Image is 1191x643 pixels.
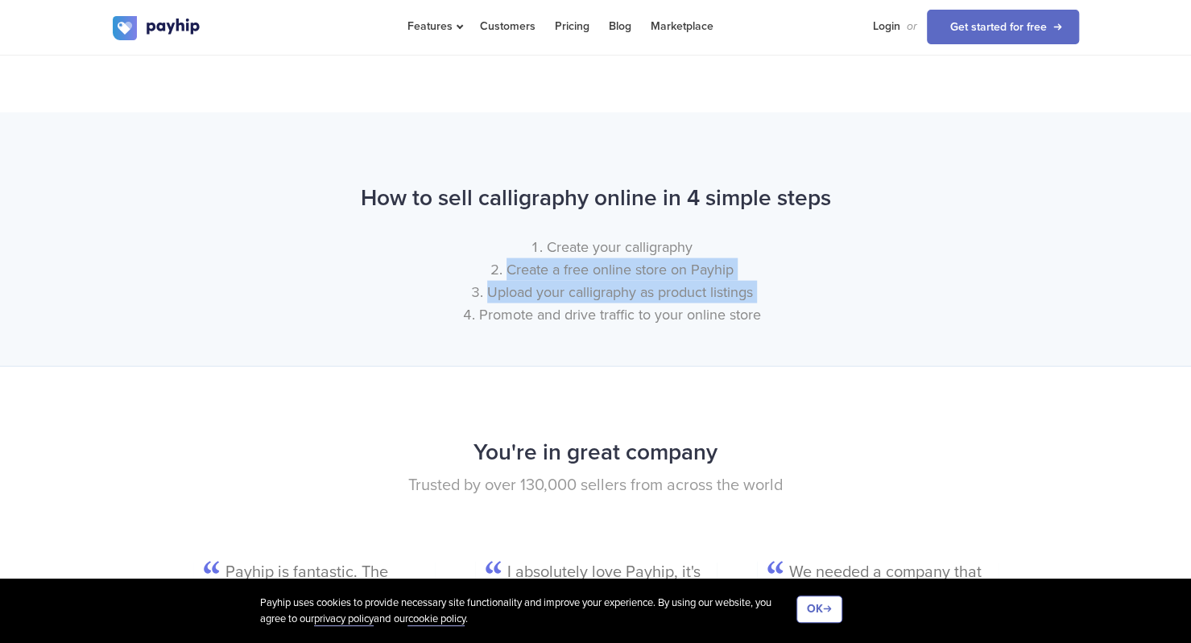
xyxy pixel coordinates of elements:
h2: How to sell calligraphy online in 4 simple steps [113,177,1079,220]
h2: You're in great company [113,431,1079,474]
li: Upload your calligraphy as product listings [145,281,1079,303]
span: Features [407,19,461,33]
a: cookie policy [407,612,465,626]
li: Create a free online store on Payhip [145,258,1079,281]
li: Promote and drive traffic to your online store [145,303,1079,326]
a: Get started for free [927,10,1079,44]
li: Create your calligraphy [145,236,1079,258]
button: OK [796,596,842,623]
p: Trusted by over 130,000 sellers from across the world [113,474,1079,497]
img: logo.svg [113,16,201,40]
div: Payhip uses cookies to provide necessary site functionality and improve your experience. By using... [260,596,796,627]
a: privacy policy [314,612,374,626]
